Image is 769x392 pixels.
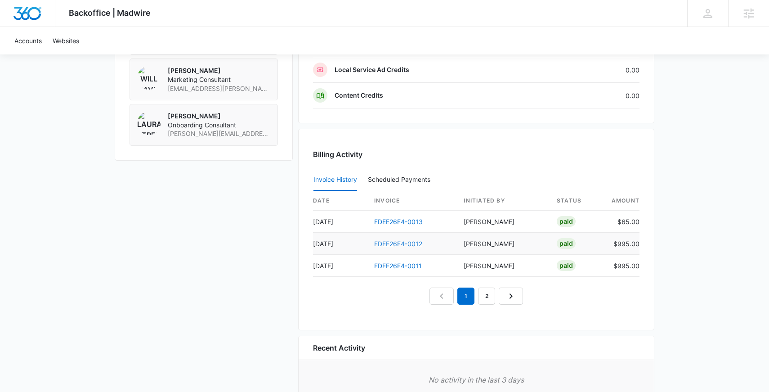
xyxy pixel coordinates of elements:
[168,84,270,93] span: [EMAIL_ADDRESS][PERSON_NAME][DOMAIN_NAME]
[313,255,367,277] td: [DATE]
[544,83,639,108] td: 0.00
[374,218,423,225] a: FDEE26F4-0013
[557,216,576,227] div: Paid
[168,129,270,138] span: [PERSON_NAME][EMAIL_ADDRESS][PERSON_NAME][DOMAIN_NAME]
[374,262,422,270] a: FDEE26F4-0011
[456,233,550,255] td: [PERSON_NAME]
[313,191,367,211] th: date
[168,121,270,130] span: Onboarding Consultant
[313,342,365,353] h6: Recent Activity
[429,288,523,305] nav: Pagination
[137,112,161,135] img: Laura Streeter
[313,211,367,233] td: [DATE]
[335,65,409,74] p: Local Service Ad Credits
[456,255,550,277] td: [PERSON_NAME]
[9,27,47,54] a: Accounts
[499,288,523,305] a: Next Page
[368,176,434,183] div: Scheduled Payments
[550,191,604,211] th: status
[313,169,357,191] button: Invoice History
[478,288,495,305] a: Page 2
[604,191,639,211] th: amount
[313,374,639,385] p: No activity in the last 3 days
[168,75,270,84] span: Marketing Consultant
[137,66,161,90] img: Will Davis
[313,233,367,255] td: [DATE]
[374,240,422,248] a: FDEE26F4-0012
[335,91,383,100] p: Content Credits
[544,57,639,83] td: 0.00
[47,27,85,54] a: Websites
[456,191,550,211] th: Initiated By
[367,191,456,211] th: invoice
[457,288,474,305] em: 1
[456,211,550,233] td: [PERSON_NAME]
[168,66,270,75] p: [PERSON_NAME]
[168,112,270,121] p: [PERSON_NAME]
[313,149,639,160] h3: Billing Activity
[604,211,639,233] td: $65.00
[604,255,639,277] td: $995.00
[604,233,639,255] td: $995.00
[557,260,576,271] div: Paid
[69,8,151,18] span: Backoffice | Madwire
[557,238,576,249] div: Paid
